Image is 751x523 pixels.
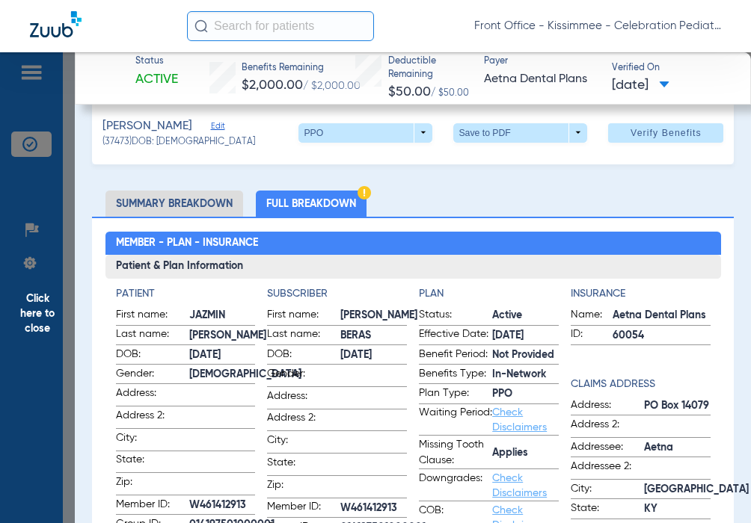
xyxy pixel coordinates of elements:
h2: Member - Plan - Insurance [105,232,721,256]
span: Benefits Type: [419,366,492,384]
a: Check Disclaimers [492,407,547,433]
span: [PERSON_NAME] [102,117,192,136]
span: Aetna Dental Plans [613,308,711,324]
span: Downgrades: [419,471,492,501]
span: Verified On [612,62,727,75]
span: [DATE] [340,347,407,363]
span: [PERSON_NAME] [189,328,266,344]
span: DOB: [267,347,340,365]
span: Not Provided [492,347,559,363]
span: (37473) DOB: [DEMOGRAPHIC_DATA] [102,136,255,149]
button: PPO [298,123,432,143]
span: Gender: [267,366,340,386]
span: $50.00 [388,85,431,99]
span: Zip: [116,474,189,495]
span: DOB: [116,347,189,365]
span: / $2,000.00 [303,81,361,91]
span: $2,000.00 [242,78,303,92]
span: Address 2: [267,410,340,430]
li: Full Breakdown [256,191,367,217]
h4: Insurance [571,286,711,302]
span: Verify Benefits [631,127,702,139]
span: ID: [571,327,613,344]
li: Summary Breakdown [105,191,243,217]
span: Member ID: [267,499,340,517]
span: Member ID: [116,497,189,515]
span: Addressee: [571,439,644,457]
span: PPO [492,386,559,402]
span: City: [571,481,644,499]
span: Addressee 2: [571,459,644,479]
h3: Patient & Plan Information [105,255,721,279]
span: [PERSON_NAME] [340,308,417,324]
span: Aetna [644,440,711,456]
img: Hazard [358,186,371,199]
span: Payer [484,55,599,69]
h4: Claims Address [571,377,711,392]
span: [DEMOGRAPHIC_DATA] [189,367,301,383]
span: Active [492,308,559,324]
span: Name: [571,307,613,325]
iframe: Chat Widget [676,451,751,523]
span: Last name: [267,327,340,344]
span: Address 2: [571,417,644,437]
span: 60054 [613,328,711,344]
h4: Plan [419,286,559,302]
span: W461412913 [189,498,256,513]
img: Search Icon [194,19,208,33]
span: Active [135,70,178,89]
span: Status [135,55,178,69]
span: First name: [116,307,189,325]
span: Effective Date: [419,327,492,344]
span: Address: [571,397,644,415]
span: [DATE] [612,76,669,95]
span: Plan Type: [419,386,492,403]
span: Missing Tooth Clause: [419,437,492,468]
span: First name: [267,307,340,325]
span: Benefit Period: [419,347,492,365]
span: Status: [419,307,492,325]
span: Aetna Dental Plans [484,70,599,89]
span: Zip: [267,477,340,498]
span: / $50.00 [431,89,469,98]
h4: Patient [116,286,256,302]
span: State: [267,455,340,475]
img: Zuub Logo [30,11,82,37]
span: Benefits Remaining [242,62,361,75]
span: Applies [492,445,559,461]
span: PO Box 14079 [644,398,711,414]
span: State: [116,452,189,472]
span: W461412913 [340,501,407,516]
span: Address: [116,386,189,406]
span: [DATE] [189,347,256,363]
span: City: [267,433,340,453]
span: Waiting Period: [419,405,492,435]
input: Search for patients [187,11,374,41]
button: Verify Benefits [608,123,723,143]
span: Edit [211,121,224,135]
span: [DATE] [492,328,559,344]
span: KY [644,501,711,517]
span: [GEOGRAPHIC_DATA] [644,482,749,498]
span: In-Network [492,367,559,383]
h4: Subscriber [267,286,407,302]
span: Address 2: [116,408,189,428]
a: Check Disclaimers [492,473,547,498]
span: Front Office - Kissimmee - Celebration Pediatric Dentistry [474,19,721,34]
span: Deductible Remaining [388,55,470,81]
span: Gender: [116,366,189,384]
span: Last name: [116,327,189,344]
span: JAZMIN [189,308,256,324]
span: Address: [267,389,340,409]
button: Save to PDF [453,123,587,143]
span: BERAS [340,328,407,344]
span: City: [116,430,189,451]
span: State: [571,501,644,519]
